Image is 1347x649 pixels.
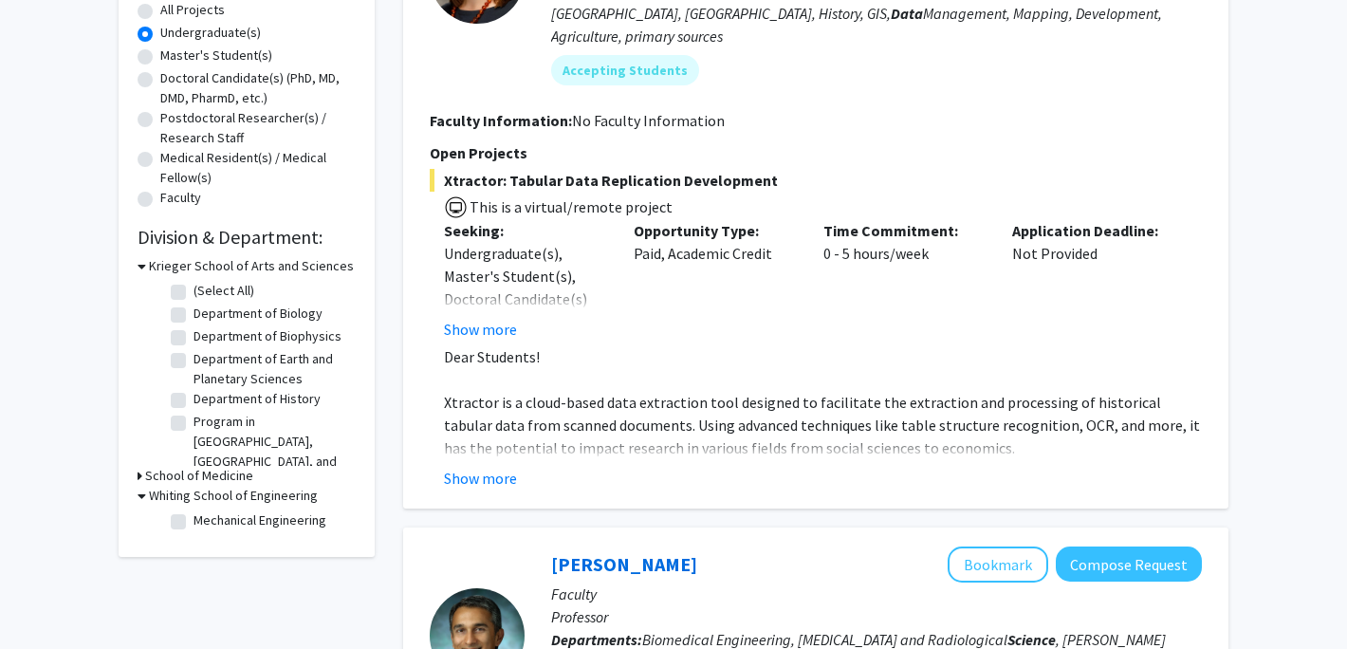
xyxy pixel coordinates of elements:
label: Undergraduate(s) [160,23,261,43]
b: Faculty Information: [430,111,572,130]
label: Department of Earth and Planetary Sciences [194,349,351,389]
button: Show more [444,318,517,341]
button: Compose Request to Arvind Pathak [1056,547,1202,582]
span: This is a virtual/remote project [468,197,673,216]
div: Not Provided [998,219,1188,341]
label: Medical Resident(s) / Medical Fellow(s) [160,148,356,188]
b: Science [1007,630,1056,649]
span: No Faculty Information [572,111,725,130]
h3: Whiting School of Engineering [149,486,318,506]
div: Paid, Academic Credit [619,219,809,341]
p: Seeking: [444,219,605,242]
div: Undergraduate(s), Master's Student(s), Doctoral Candidate(s) (PhD, MD, DMD, PharmD, etc.) [444,242,605,356]
b: Departments: [551,630,642,649]
h3: School of Medicine [145,466,253,486]
button: Show more [444,467,517,490]
h3: Krieger School of Arts and Sciences [149,256,354,276]
p: Time Commitment: [823,219,985,242]
mat-chip: Accepting Students [551,55,699,85]
span: Xtractor is a cloud-based data extraction tool designed to facilitate the extraction and processi... [444,393,1200,457]
span: Xtractor: Tabular Data Replication Development [430,169,1202,192]
p: Opportunity Type: [634,219,795,242]
div: 0 - 5 hours/week [809,219,999,341]
label: Department of Biophysics [194,326,341,346]
label: Program in [GEOGRAPHIC_DATA], [GEOGRAPHIC_DATA], and Latinx Studies [194,412,351,491]
button: Add Arvind Pathak to Bookmarks [948,547,1048,583]
b: Data [891,4,923,23]
label: Department of History [194,389,321,409]
p: Professor [551,605,1202,628]
label: (Select All) [194,281,254,301]
h2: Division & Department: [138,226,356,249]
label: Doctoral Candidate(s) (PhD, MD, DMD, PharmD, etc.) [160,68,356,108]
label: Faculty [160,188,201,208]
label: Department of Biology [194,304,323,324]
p: Application Deadline: [1012,219,1173,242]
span: Dear Students! [444,347,540,366]
p: Open Projects [430,141,1202,164]
label: Master's Student(s) [160,46,272,65]
iframe: Chat [14,564,81,635]
p: Faculty [551,583,1202,605]
div: [GEOGRAPHIC_DATA], [GEOGRAPHIC_DATA], History, GIS, Management, Mapping, Development, Agriculture... [551,2,1202,47]
label: Mechanical Engineering [194,510,326,530]
a: [PERSON_NAME] [551,552,697,576]
label: Postdoctoral Researcher(s) / Research Staff [160,108,356,148]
